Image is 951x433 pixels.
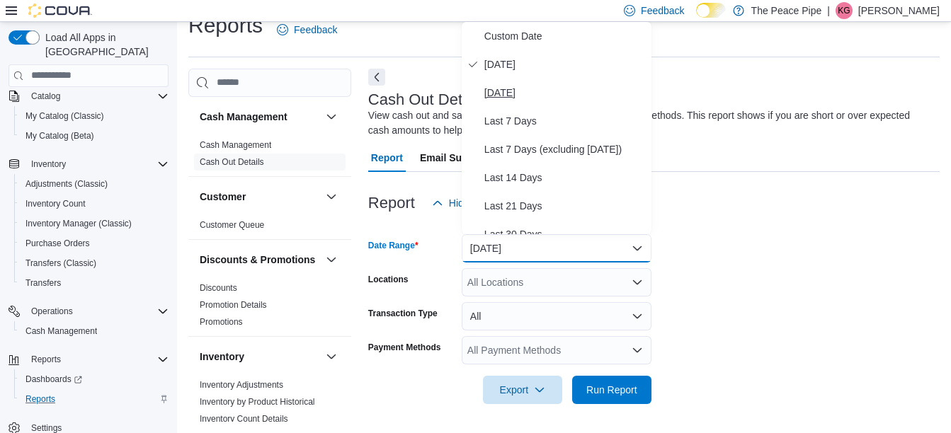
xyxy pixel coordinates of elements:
span: Report [371,144,403,172]
button: Inventory [3,154,174,174]
button: Reports [25,351,67,368]
button: Cash Management [200,110,320,124]
button: Operations [25,303,79,320]
span: Last 14 Days [484,169,646,186]
button: Adjustments (Classic) [14,174,174,194]
p: | [827,2,830,19]
a: Purchase Orders [20,235,96,252]
a: Cash Management [200,140,271,150]
button: Customer [323,188,340,205]
a: Feedback [271,16,343,44]
span: Transfers [25,277,61,289]
span: Purchase Orders [20,235,169,252]
a: Cash Out Details [200,157,264,167]
button: My Catalog (Classic) [14,106,174,126]
span: Inventory [25,156,169,173]
span: Reports [31,354,61,365]
span: Last 30 Days [484,226,646,243]
span: Inventory Count Details [200,413,288,425]
label: Transaction Type [368,308,438,319]
a: My Catalog (Classic) [20,108,110,125]
span: KG [838,2,850,19]
span: Cash Management [200,139,271,151]
button: Export [483,376,562,404]
span: My Catalog (Classic) [20,108,169,125]
span: Hide Parameters [449,196,523,210]
span: Inventory Manager (Classic) [20,215,169,232]
span: Inventory by Product Historical [200,396,315,408]
span: Inventory Count [20,195,169,212]
h3: Inventory [200,350,244,364]
span: Catalog [25,88,169,105]
a: Dashboards [20,371,88,388]
button: Inventory [200,350,320,364]
span: Dashboards [25,374,82,385]
a: Dashboards [14,369,174,389]
div: Select listbox [462,22,651,234]
button: Inventory [323,348,340,365]
label: Locations [368,274,409,285]
a: Reports [20,391,61,408]
button: Inventory [25,156,72,173]
span: Reports [25,351,169,368]
button: Inventory Manager (Classic) [14,214,174,233]
span: Dashboards [20,371,169,388]
h3: Cash Out Details [368,91,486,108]
span: Cash Management [20,323,169,340]
button: Customer [200,190,320,204]
span: Discounts [200,282,237,294]
span: Customer Queue [200,219,264,231]
img: Cova [28,4,92,18]
p: The Peace Pipe [751,2,822,19]
span: Catalog [31,91,60,102]
span: Operations [25,303,169,320]
div: Katie Gordon [836,2,853,19]
a: My Catalog (Beta) [20,127,100,144]
div: View cash out and safe close transactions along with payment methods. This report shows if you ar... [368,108,933,138]
span: Inventory [31,158,66,170]
span: Feedback [641,4,684,18]
button: Purchase Orders [14,233,174,253]
span: My Catalog (Beta) [25,130,94,142]
span: Email Subscription [420,144,510,172]
span: Promotions [200,316,243,328]
button: Discounts & Promotions [200,253,320,267]
button: Transfers (Classic) [14,253,174,273]
button: [DATE] [462,234,651,262]
button: Operations [3,301,174,321]
span: Cash Out Details [200,156,264,168]
input: Dark Mode [696,3,726,18]
button: Transfers [14,273,174,293]
button: Inventory Count [14,194,174,214]
h3: Cash Management [200,110,287,124]
button: Open list of options [632,277,643,288]
button: Hide Parameters [426,189,529,217]
span: My Catalog (Classic) [25,110,104,122]
span: Reports [25,393,55,405]
span: Last 21 Days [484,197,646,214]
h3: Report [368,195,415,212]
div: Discounts & Promotions [188,279,351,336]
button: All [462,302,651,330]
label: Date Range [368,240,418,251]
button: Reports [14,389,174,409]
button: Run Report [572,376,651,404]
span: Last 7 Days (excluding [DATE]) [484,141,646,158]
button: My Catalog (Beta) [14,126,174,146]
button: Cash Management [14,321,174,341]
a: Transfers [20,275,67,291]
span: [DATE] [484,56,646,73]
span: Inventory Adjustments [200,379,283,391]
button: Catalog [3,86,174,106]
h1: Reports [188,11,263,40]
span: Load All Apps in [GEOGRAPHIC_DATA] [40,30,169,59]
span: Custom Date [484,28,646,45]
span: Reports [20,391,169,408]
span: Adjustments (Classic) [20,175,169,192]
span: Inventory Manager (Classic) [25,218,132,229]
span: Inventory Count [25,198,86,209]
button: Reports [3,350,174,369]
span: [DATE] [484,84,646,101]
button: Next [368,69,385,86]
